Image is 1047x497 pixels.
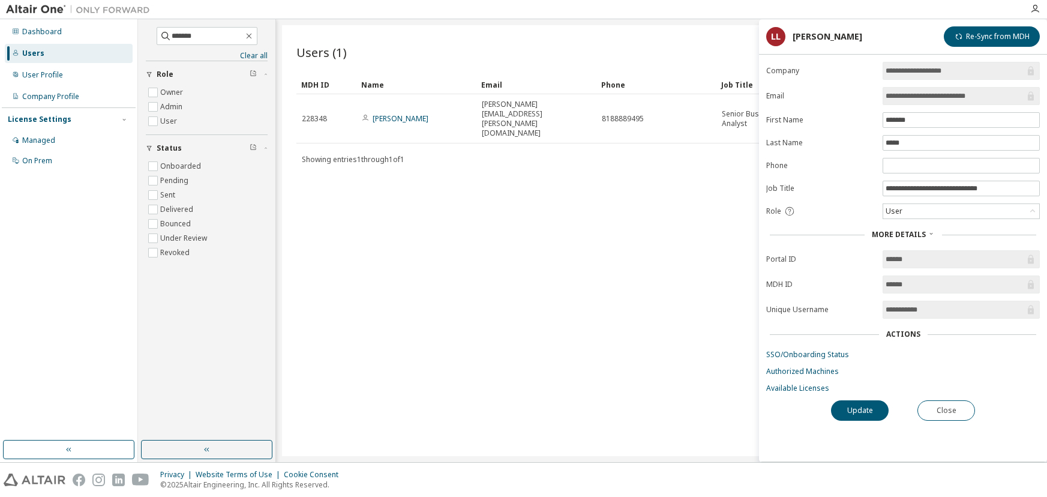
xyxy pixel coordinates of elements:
[766,115,875,125] label: First Name
[766,206,781,216] span: Role
[766,184,875,193] label: Job Title
[8,115,71,124] div: License Settings
[160,85,185,100] label: Owner
[160,470,196,480] div: Privacy
[22,92,79,101] div: Company Profile
[766,350,1040,360] a: SSO/Onboarding Status
[722,109,831,128] span: Senior Business Systems Analyst
[157,143,182,153] span: Status
[160,231,209,245] label: Under Review
[73,474,85,486] img: facebook.svg
[160,480,346,490] p: © 2025 Altair Engineering, Inc. All Rights Reserved.
[884,205,904,218] div: User
[302,114,327,124] span: 228348
[160,245,192,260] label: Revoked
[6,4,156,16] img: Altair One
[146,51,268,61] a: Clear all
[160,202,196,217] label: Delivered
[373,113,428,124] a: [PERSON_NAME]
[766,305,875,315] label: Unique Username
[766,161,875,170] label: Phone
[160,100,185,114] label: Admin
[872,229,926,239] span: More Details
[831,400,889,421] button: Update
[766,280,875,289] label: MDH ID
[92,474,105,486] img: instagram.svg
[361,75,472,94] div: Name
[721,75,832,94] div: Job Title
[766,91,875,101] label: Email
[793,32,862,41] div: [PERSON_NAME]
[146,61,268,88] button: Role
[4,474,65,486] img: altair_logo.svg
[250,143,257,153] span: Clear filter
[112,474,125,486] img: linkedin.svg
[766,367,1040,376] a: Authorized Machines
[766,66,875,76] label: Company
[146,135,268,161] button: Status
[22,156,52,166] div: On Prem
[22,136,55,145] div: Managed
[883,204,1039,218] div: User
[196,470,284,480] div: Website Terms of Use
[301,75,352,94] div: MDH ID
[766,384,1040,393] a: Available Licenses
[22,70,63,80] div: User Profile
[22,49,44,58] div: Users
[284,470,346,480] div: Cookie Consent
[160,159,203,173] label: Onboarded
[766,27,785,46] div: LL
[766,255,875,264] label: Portal ID
[482,100,591,138] span: [PERSON_NAME][EMAIL_ADDRESS][PERSON_NAME][DOMAIN_NAME]
[296,44,347,61] span: Users (1)
[766,138,875,148] label: Last Name
[917,400,975,421] button: Close
[886,330,920,339] div: Actions
[22,27,62,37] div: Dashboard
[602,114,644,124] span: 8188889495
[160,188,178,202] label: Sent
[132,474,149,486] img: youtube.svg
[601,75,712,94] div: Phone
[157,70,173,79] span: Role
[302,154,404,164] span: Showing entries 1 through 1 of 1
[481,75,592,94] div: Email
[160,114,179,128] label: User
[944,26,1040,47] button: Re-Sync from MDH
[160,217,193,231] label: Bounced
[160,173,191,188] label: Pending
[250,70,257,79] span: Clear filter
